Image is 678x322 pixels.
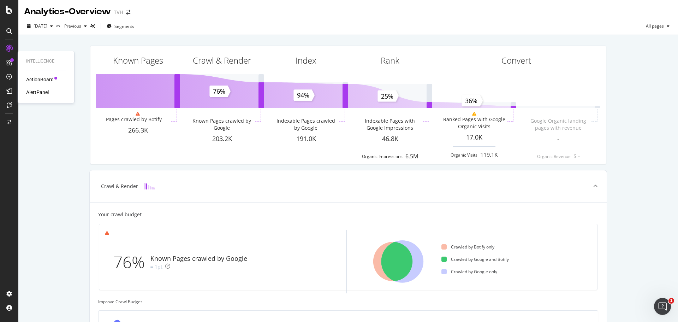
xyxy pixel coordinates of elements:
[126,10,130,15] div: arrow-right-arrow-left
[106,116,162,123] div: Pages crawled by Botify
[643,23,664,29] span: All pages
[441,256,509,262] div: Crawled by Google and Botify
[155,263,162,270] div: 1pt
[348,134,432,144] div: 46.8K
[104,21,137,32] button: Segments
[26,58,66,64] div: Intelligence
[61,21,90,32] button: Previous
[24,21,56,32] button: [DATE]
[34,23,47,29] span: 2025 Sep. 17th
[668,298,674,304] span: 1
[113,54,163,66] div: Known Pages
[96,126,180,135] div: 266.3K
[98,211,142,218] div: Your crawl budget
[98,299,598,305] div: Improve Crawl Budget
[193,54,251,66] div: Crawl & Render
[405,152,418,160] div: 6.5M
[296,54,316,66] div: Index
[654,298,671,315] iframe: Intercom live chat
[24,6,111,18] div: Analytics - Overview
[264,134,348,144] div: 191.0K
[114,23,134,29] span: Segments
[441,244,494,250] div: Crawled by Botify only
[643,21,672,32] button: All pages
[144,183,155,189] img: block-icon
[381,54,399,66] div: Rank
[113,251,150,274] div: 76%
[180,134,264,144] div: 203.2K
[26,76,54,83] a: ActionBoard
[362,153,403,159] div: Organic Impressions
[26,89,49,96] a: AlertPanel
[190,117,253,131] div: Known Pages crawled by Google
[358,117,421,131] div: Indexable Pages with Google Impressions
[61,23,81,29] span: Previous
[114,9,123,16] div: TVH
[274,117,337,131] div: Indexable Pages crawled by Google
[150,266,153,268] img: Equal
[101,183,138,190] div: Crawl & Render
[56,23,61,29] span: vs
[441,269,497,275] div: Crawled by Google only
[150,254,247,263] div: Known Pages crawled by Google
